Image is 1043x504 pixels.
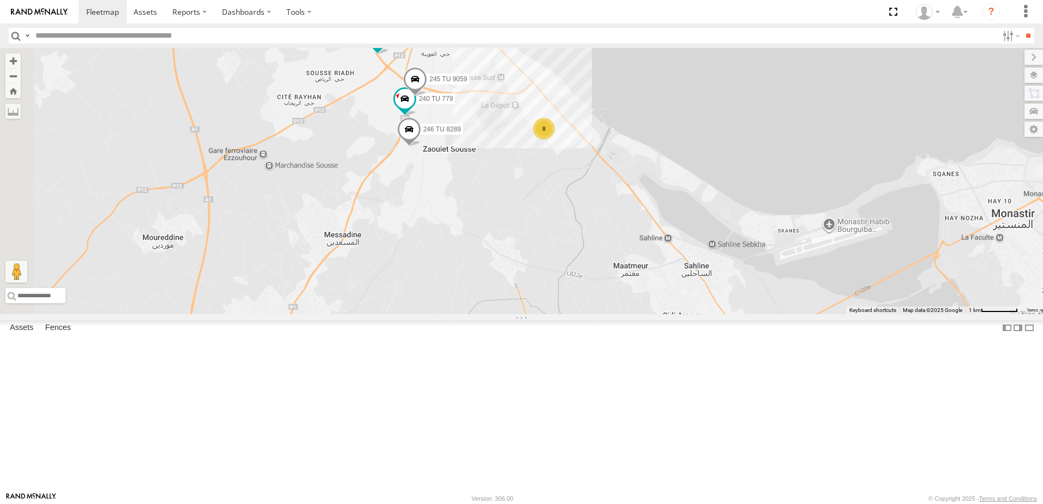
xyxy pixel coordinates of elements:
[1027,308,1038,313] a: Terms (opens in new tab)
[419,95,453,103] span: 240 TU 779
[849,307,896,314] button: Keyboard shortcuts
[5,53,21,68] button: Zoom in
[979,495,1037,502] a: Terms and Conditions
[423,125,461,133] span: 246 TU 8289
[40,320,76,335] label: Fences
[928,495,1037,502] div: © Copyright 2025 -
[903,307,962,313] span: Map data ©2025 Google
[912,4,944,20] div: Nejah Benkhalifa
[1024,320,1035,336] label: Hide Summary Table
[11,8,68,16] img: rand-logo.svg
[23,28,32,44] label: Search Query
[1002,320,1012,336] label: Dock Summary Table to the Left
[969,307,981,313] span: 1 km
[5,261,27,283] button: Drag Pegman onto the map to open Street View
[998,28,1022,44] label: Search Filter Options
[982,3,1000,21] i: ?
[429,76,467,83] span: 245 TU 9059
[6,493,56,504] a: Visit our Website
[966,307,1021,314] button: Map Scale: 1 km per 64 pixels
[4,320,39,335] label: Assets
[1012,320,1023,336] label: Dock Summary Table to the Right
[5,68,21,83] button: Zoom out
[1024,122,1043,137] label: Map Settings
[5,83,21,98] button: Zoom Home
[472,495,513,502] div: Version: 306.00
[533,118,555,140] div: 8
[5,104,21,119] label: Measure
